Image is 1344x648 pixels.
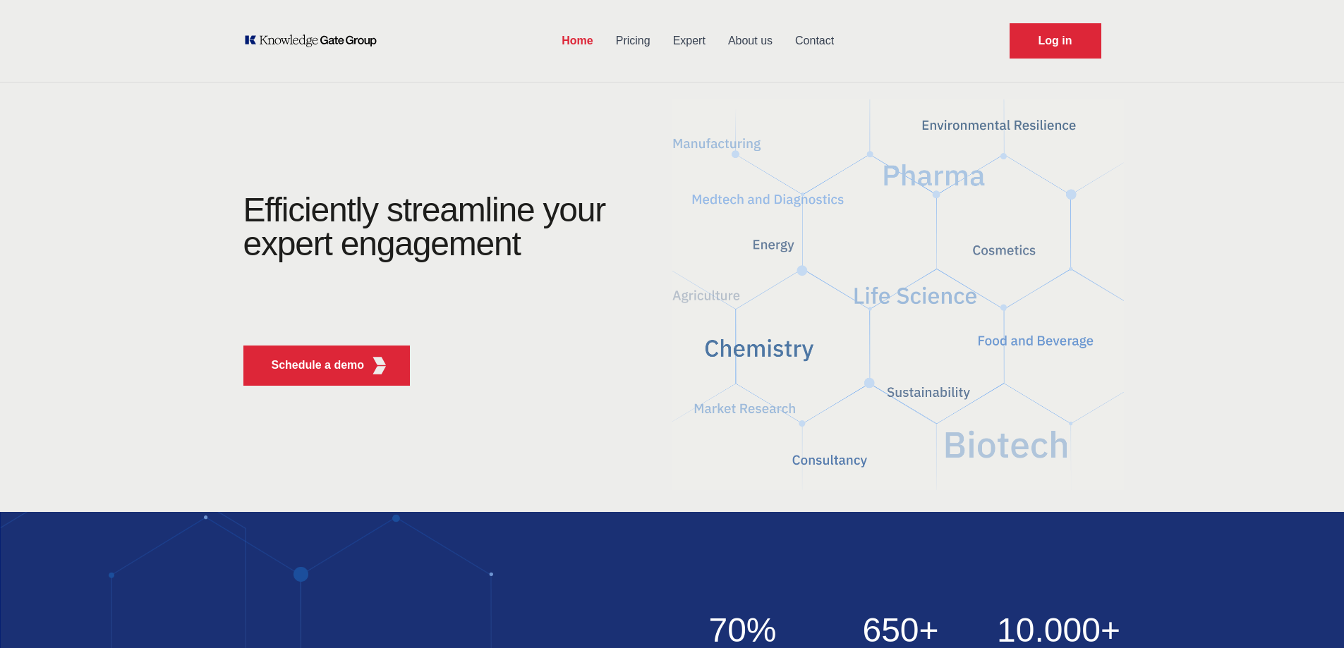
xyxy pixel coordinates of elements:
h2: 10.000+ [988,613,1130,647]
h2: 70% [672,613,813,647]
a: KOL Knowledge Platform: Talk to Key External Experts (KEE) [243,34,387,48]
h2: 650+ [830,613,971,647]
a: Request Demo [1010,23,1101,59]
a: Contact [784,23,845,59]
img: KGG Fifth Element RED [370,357,388,374]
h1: Efficiently streamline your expert engagement [243,191,606,262]
a: Expert [662,23,717,59]
a: About us [717,23,784,59]
button: Schedule a demoKGG Fifth Element RED [243,346,411,386]
a: Pricing [605,23,662,59]
p: Schedule a demo [272,357,365,374]
img: KGG Fifth Element RED [672,92,1124,498]
a: Home [550,23,604,59]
